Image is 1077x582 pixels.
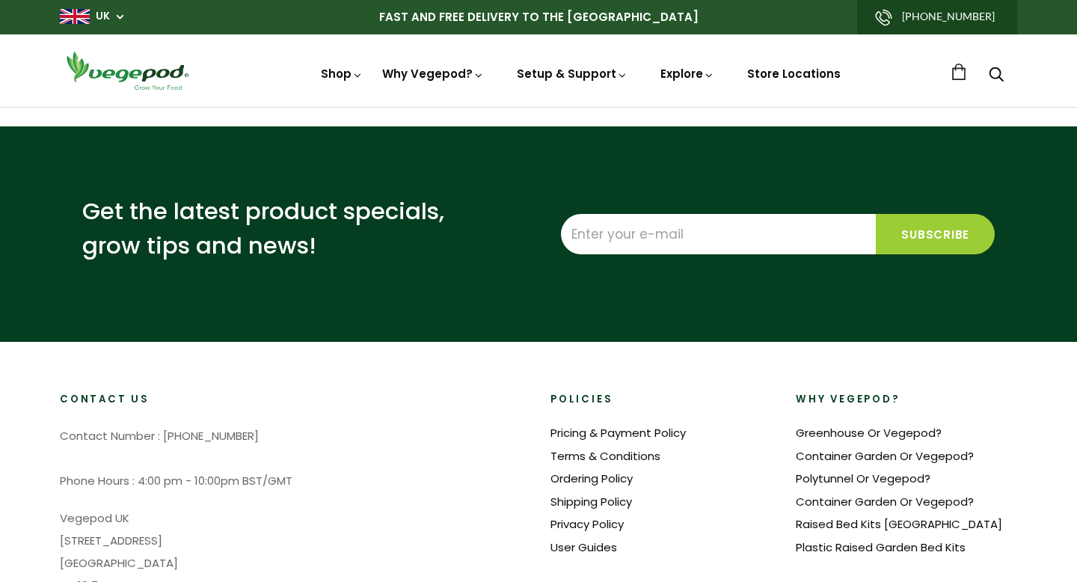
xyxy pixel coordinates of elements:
[796,448,974,464] a: Container Garden Or Vegepod?
[550,539,617,555] a: User Guides
[660,66,714,82] a: Explore
[747,66,841,82] a: Store Locations
[796,494,974,509] a: Container Garden Or Vegepod?
[796,393,1017,407] h2: Why Vegepod?
[382,66,484,82] a: Why Vegepod?
[796,425,942,441] a: Greenhouse Or Vegepod?
[561,214,876,254] input: Enter your e-mail
[876,214,995,254] input: Subscribe
[989,68,1004,84] a: Search
[796,471,930,486] a: Polytunnel Or Vegepod?
[60,49,194,92] img: Vegepod
[796,539,966,555] a: Plastic Raised Garden Bed Kits
[550,448,660,464] a: Terms & Conditions
[60,9,90,24] img: gb_large.png
[96,9,110,24] a: UK
[517,66,628,82] a: Setup & Support
[60,393,527,407] h2: Contact Us
[550,425,686,441] a: Pricing & Payment Policy
[550,494,632,509] a: Shipping Policy
[796,516,1002,532] a: Raised Bed Kits [GEOGRAPHIC_DATA]
[550,393,772,407] h2: Policies
[321,66,363,82] a: Shop
[550,516,624,532] a: Privacy Policy
[82,194,456,263] p: Get the latest product specials, grow tips and news!
[60,425,527,492] p: Contact Number : [PHONE_NUMBER] Phone Hours : 4:00 pm - 10:00pm BST/GMT
[550,471,633,486] a: Ordering Policy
